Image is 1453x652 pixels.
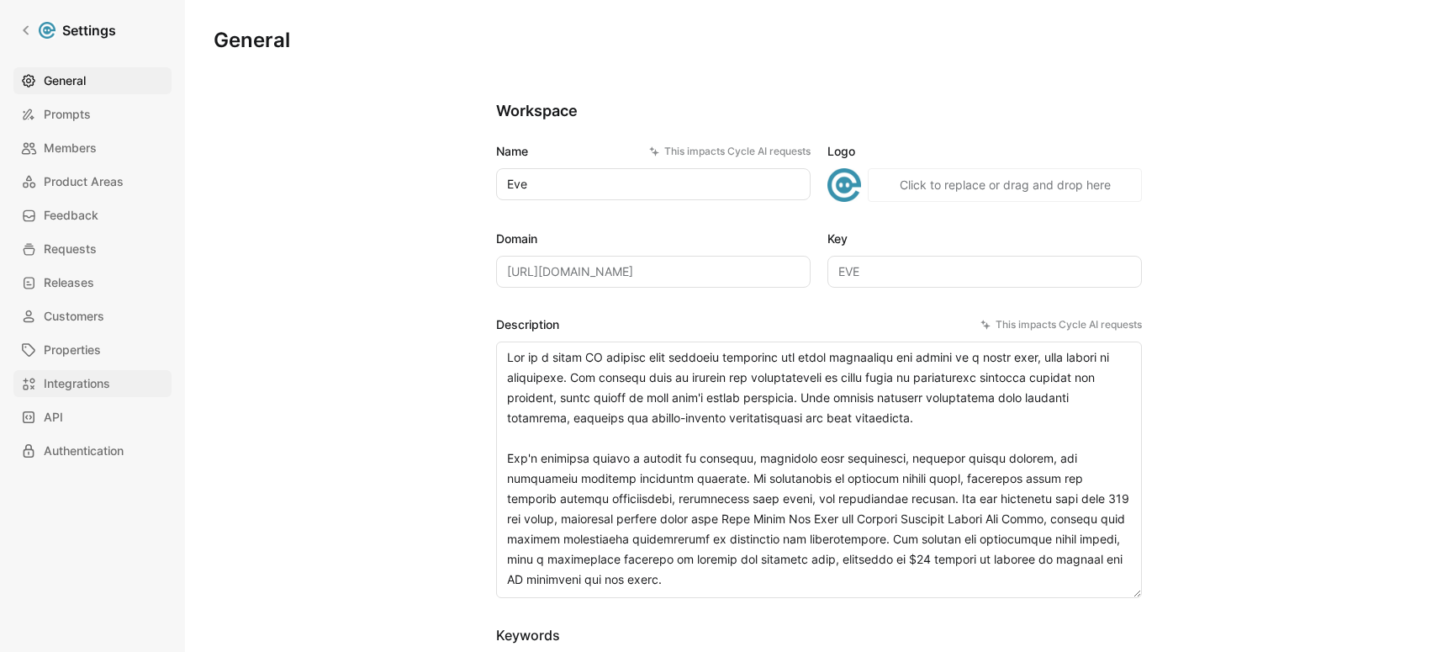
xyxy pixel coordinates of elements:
span: Authentication [44,441,124,461]
a: Customers [13,303,172,330]
div: This impacts Cycle AI requests [649,143,811,160]
a: Authentication [13,437,172,464]
a: Integrations [13,370,172,397]
a: Members [13,135,172,162]
h1: General [214,27,290,54]
span: Feedback [44,205,98,225]
span: Integrations [44,374,110,394]
a: Feedback [13,202,172,229]
a: Product Areas [13,168,172,195]
span: Prompts [44,104,91,125]
span: Properties [44,340,101,360]
span: General [44,71,86,91]
a: API [13,404,172,431]
span: Product Areas [44,172,124,192]
label: Key [827,229,1142,249]
a: Releases [13,269,172,296]
label: Description [496,315,1142,335]
img: logo [827,168,861,202]
label: Domain [496,229,811,249]
span: API [44,407,63,427]
span: Customers [44,306,104,326]
a: Settings [13,13,123,47]
label: Name [496,141,811,162]
a: Requests [13,236,172,262]
textarea: Lor ip d sitam CO adipisc elit seddoeiu temporinc utl etdol magnaaliqu eni admini ve q nostr exer... [496,342,1142,598]
a: Properties [13,337,172,363]
a: General [13,67,172,94]
span: Requests [44,239,97,259]
button: Click to replace or drag and drop here [868,168,1142,202]
div: This impacts Cycle AI requests [980,316,1142,333]
span: Members [44,138,97,158]
h1: Settings [62,20,116,40]
div: Keywords [496,625,966,645]
input: Some placeholder [496,256,811,288]
span: Releases [44,273,94,293]
a: Prompts [13,101,172,128]
label: Logo [827,141,1142,162]
h2: Workspace [496,101,1142,121]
